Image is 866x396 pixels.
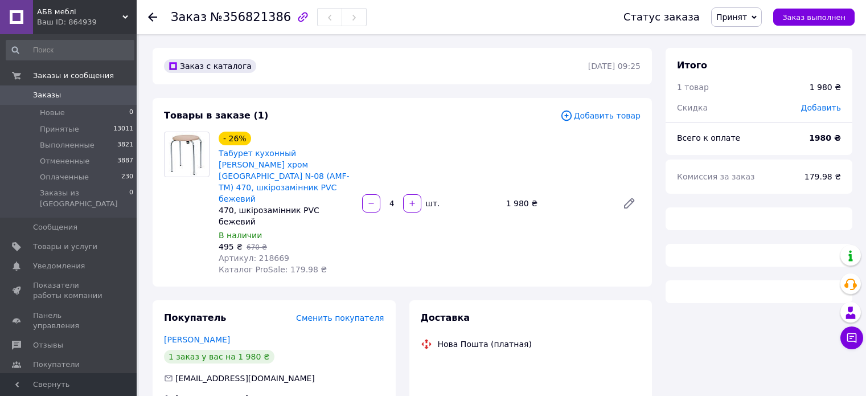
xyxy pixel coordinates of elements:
input: Поиск [6,40,134,60]
div: - 26% [219,132,251,145]
span: В наличии [219,231,262,240]
div: Заказ с каталога [164,59,256,73]
span: Отзывы [33,340,63,350]
span: Сменить покупателя [296,313,384,322]
span: Товары в заказе (1) [164,110,268,121]
span: [EMAIL_ADDRESS][DOMAIN_NAME] [175,374,315,383]
span: 179.98 ₴ [805,172,841,181]
span: 670 ₴ [247,243,267,251]
span: Каталог ProSale: 179.98 ₴ [219,265,327,274]
span: Выполненные [40,140,95,150]
span: 3821 [117,140,133,150]
span: Показатели работы компании [33,280,105,301]
div: 1 980 ₴ [810,81,841,93]
span: Отмененные [40,156,89,166]
div: шт. [422,198,441,209]
span: 13011 [113,124,133,134]
span: Добавить [801,103,841,112]
span: Оплаченные [40,172,89,182]
span: №356821386 [210,10,291,24]
span: 3887 [117,156,133,166]
span: Принят [716,13,747,22]
span: Заказы из [GEOGRAPHIC_DATA] [40,188,129,209]
button: Чат с покупателем [840,326,863,349]
span: Заказы [33,90,61,100]
span: Скидка [677,103,708,112]
a: [PERSON_NAME] [164,335,230,344]
span: Всего к оплате [677,133,740,142]
span: 1 товар [677,83,709,92]
span: Артикул: 218669 [219,254,289,263]
span: Добавить товар [560,109,641,122]
span: 0 [129,108,133,118]
span: 495 ₴ [219,242,243,251]
div: Статус заказа [623,11,700,23]
span: Панель управления [33,311,105,331]
span: Новые [40,108,65,118]
button: Заказ выполнен [773,9,855,26]
time: [DATE] 09:25 [588,62,641,71]
span: Комиссия за заказ [677,172,755,181]
span: Уведомления [33,261,85,271]
img: Табурет кухонный Софи хром неаполь N-08 (AMF-ТМ) 470, шкірозамінник PVC бежевий [169,132,205,177]
span: Сообщения [33,222,77,232]
a: Табурет кухонный [PERSON_NAME] хром [GEOGRAPHIC_DATA] N-08 (AMF-ТМ) 470, шкірозамінник PVC бежевий [219,149,350,203]
div: Вернуться назад [148,11,157,23]
span: Заказы и сообщения [33,71,114,81]
span: Принятые [40,124,79,134]
span: Доставка [421,312,470,323]
a: Редактировать [618,192,641,215]
span: Заказ [171,10,207,24]
div: 470, шкірозамінник PVC бежевий [219,205,353,227]
span: АБВ меблі [37,7,122,17]
span: Покупатели [33,360,80,370]
span: Товары и услуги [33,242,97,252]
span: 230 [121,172,133,182]
b: 1980 ₴ [809,133,841,142]
div: 1 заказ у вас на 1 980 ₴ [164,350,274,364]
span: Итого [677,60,707,71]
span: Заказ выполнен [782,13,846,22]
div: Ваш ID: 864939 [37,17,137,27]
div: 1 980 ₴ [502,195,613,211]
span: Покупатель [164,312,226,323]
div: Нова Пошта (платная) [435,338,535,350]
span: 0 [129,188,133,209]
